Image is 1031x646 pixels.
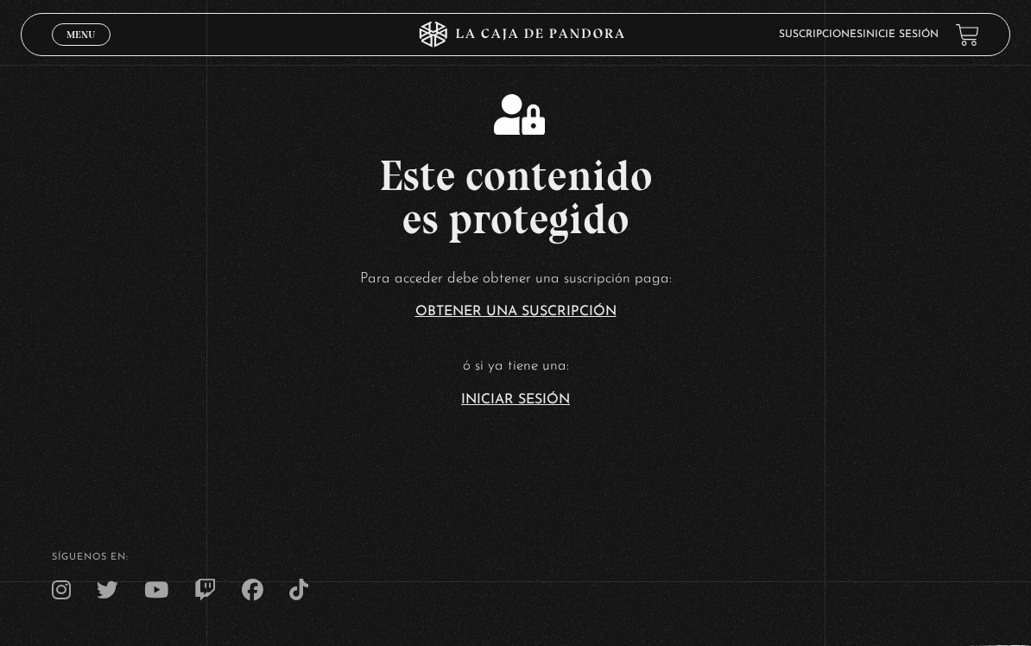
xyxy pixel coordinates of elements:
[415,305,617,319] a: Obtener una suscripción
[461,393,570,407] a: Iniciar Sesión
[66,29,95,40] span: Menu
[956,22,979,46] a: View your shopping cart
[779,29,863,40] a: Suscripciones
[60,44,101,56] span: Cerrar
[863,29,939,40] a: Inicie sesión
[52,553,980,562] h4: SÍguenos en:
